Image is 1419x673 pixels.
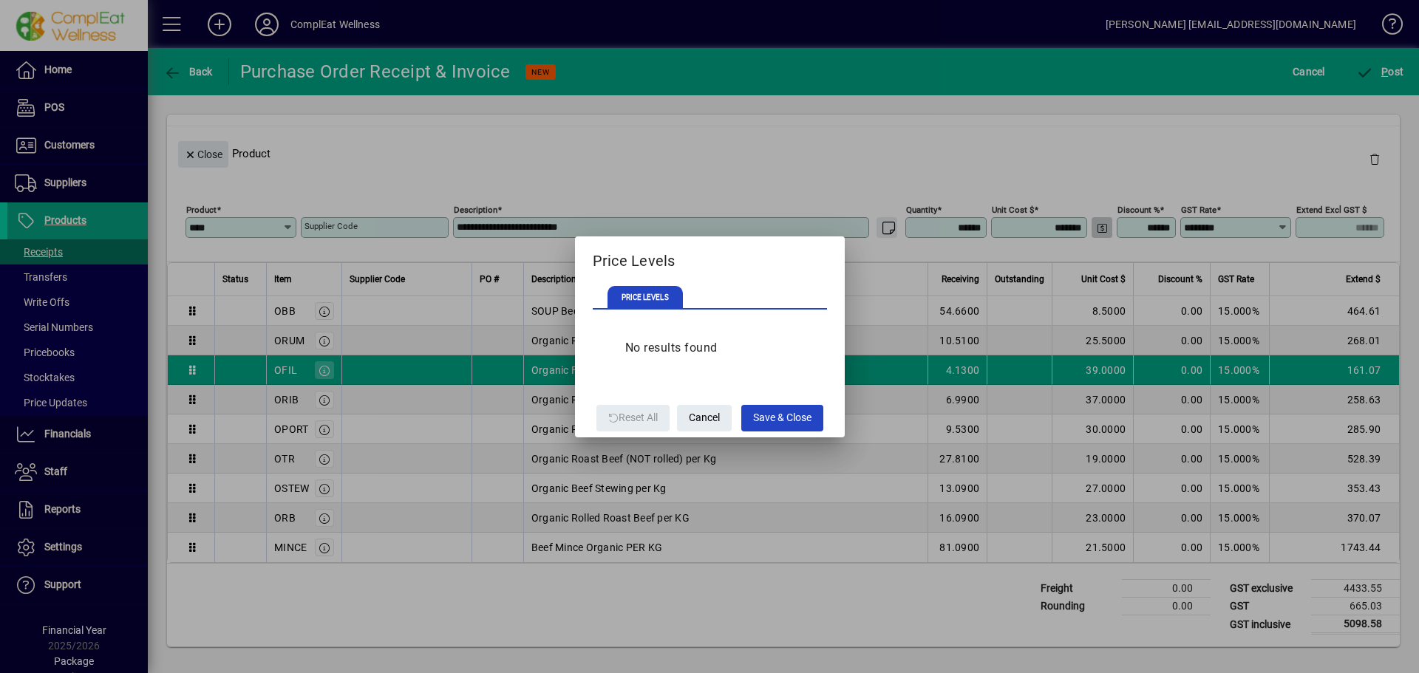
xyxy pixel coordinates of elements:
span: Cancel [689,406,720,430]
button: Save & Close [741,405,823,431]
span: PRICE LEVELS [608,286,683,310]
span: Save & Close [753,406,811,430]
h2: Price Levels [575,236,845,279]
div: No results found [610,324,732,372]
button: Cancel [677,405,732,431]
